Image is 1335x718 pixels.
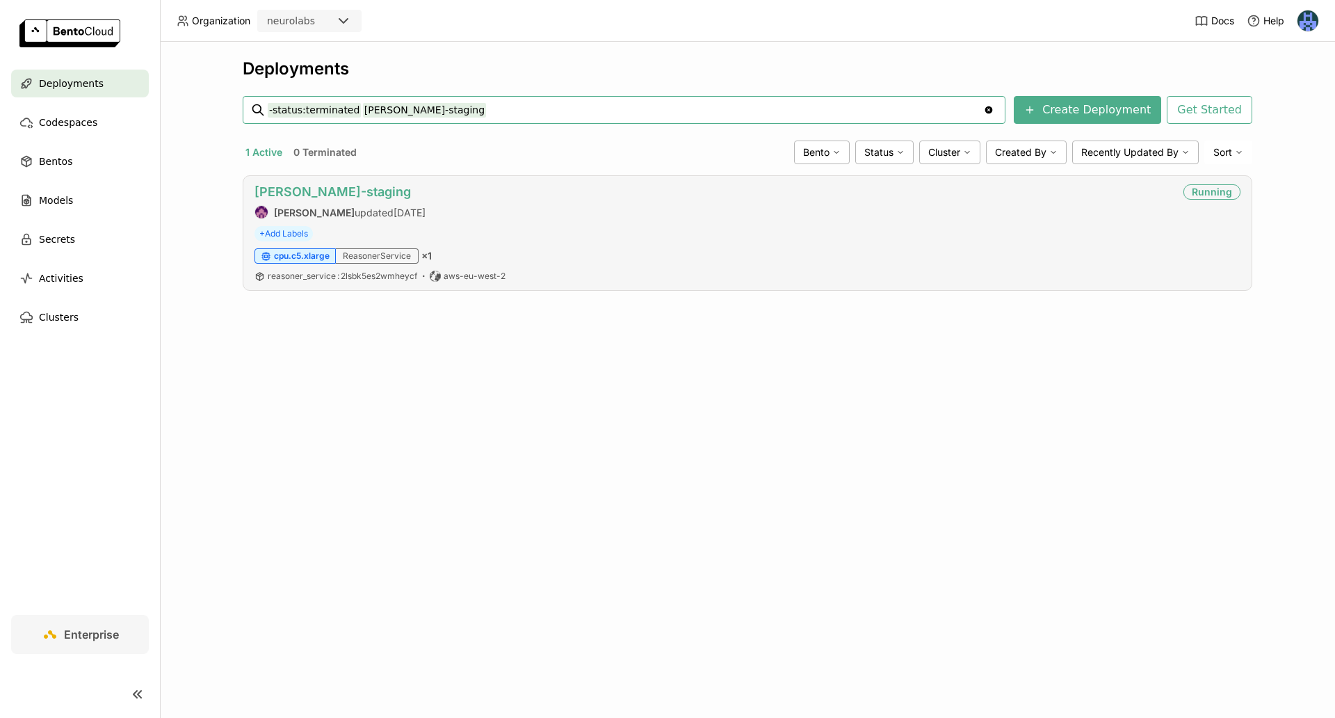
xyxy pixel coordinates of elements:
[1211,15,1234,27] span: Docs
[39,309,79,326] span: Clusters
[1213,146,1232,159] span: Sort
[192,15,250,27] span: Organization
[274,207,355,218] strong: [PERSON_NAME]
[421,250,432,262] span: × 1
[11,303,149,331] a: Clusters
[444,271,505,282] span: aws-eu-west-2
[11,225,149,253] a: Secrets
[11,147,149,175] a: Bentos
[983,104,994,115] svg: Clear value
[243,143,285,161] button: 1 Active
[254,205,426,219] div: updated
[243,58,1252,79] div: Deployments
[11,186,149,214] a: Models
[11,615,149,654] a: Enterprise
[316,15,318,29] input: Selected neurolabs.
[1204,141,1252,164] div: Sort
[336,248,419,264] div: ReasonerService
[986,141,1067,164] div: Created By
[794,141,850,164] div: Bento
[803,146,830,159] span: Bento
[254,226,313,241] span: +Add Labels
[11,264,149,292] a: Activities
[39,270,83,287] span: Activities
[39,75,104,92] span: Deployments
[337,271,339,281] span: :
[39,231,75,248] span: Secrets
[1014,96,1161,124] button: Create Deployment
[267,14,315,28] div: neurolabs
[268,271,417,281] span: reasoner_service 2lsbk5es2wmheycf
[39,192,73,209] span: Models
[1167,96,1252,124] button: Get Started
[928,146,960,159] span: Cluster
[1195,14,1234,28] a: Docs
[1183,184,1240,200] div: Running
[11,70,149,97] a: Deployments
[1247,14,1284,28] div: Help
[995,146,1046,159] span: Created By
[64,628,119,641] span: Enterprise
[1072,141,1199,164] div: Recently Updated By
[1081,146,1179,159] span: Recently Updated By
[1297,10,1318,31] img: Paul Pop
[1263,15,1284,27] span: Help
[864,146,893,159] span: Status
[274,250,330,262] span: cpu.c5.xlarge
[39,114,97,131] span: Codespaces
[11,109,149,136] a: Codespaces
[255,206,268,218] img: Mathew Robinson
[919,141,980,164] div: Cluster
[254,184,411,199] a: [PERSON_NAME]-staging
[268,99,983,121] input: Search
[39,153,72,170] span: Bentos
[19,19,120,47] img: logo
[855,141,914,164] div: Status
[291,143,359,161] button: 0 Terminated
[268,271,417,282] a: reasoner_service:2lsbk5es2wmheycf
[394,207,426,218] span: [DATE]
